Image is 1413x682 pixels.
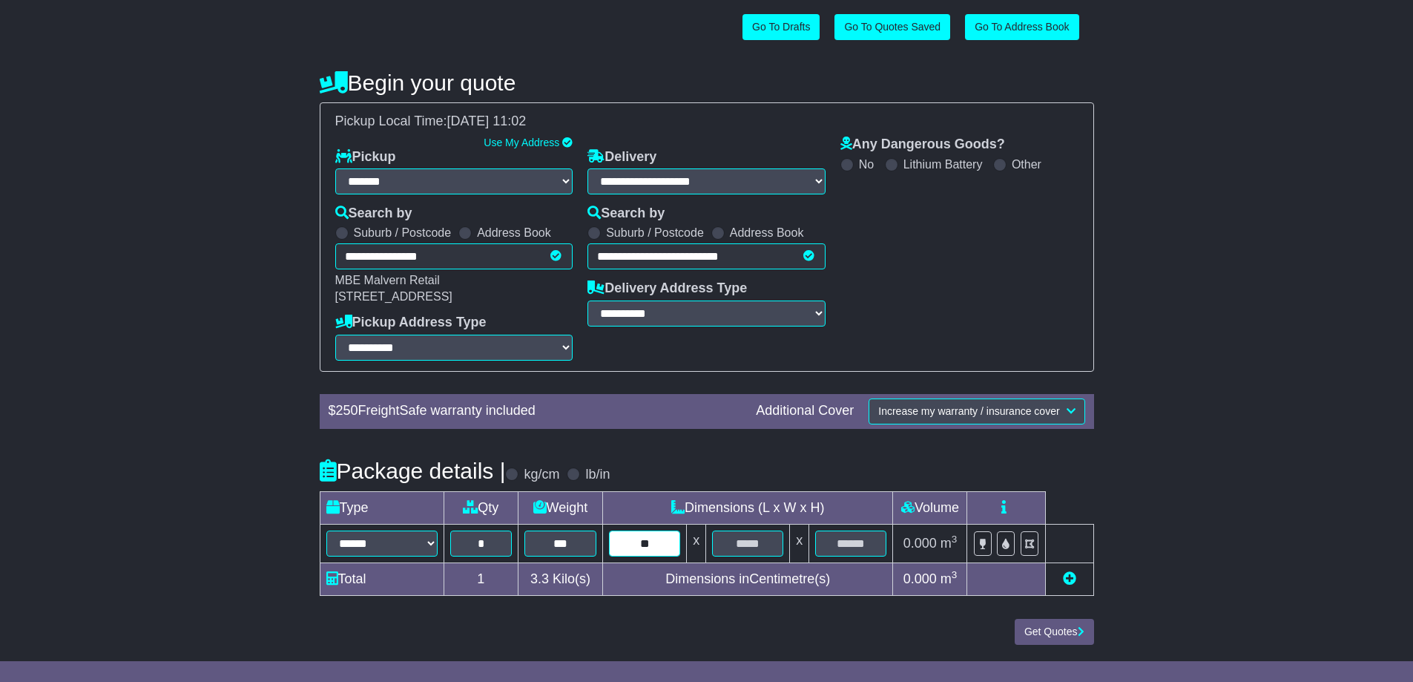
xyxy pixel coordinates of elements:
[335,315,487,331] label: Pickup Address Type
[602,491,892,524] td: Dimensions (L x W x H)
[1063,571,1076,586] a: Add new item
[878,405,1059,417] span: Increase my warranty / insurance cover
[1015,619,1094,645] button: Get Quotes
[335,290,452,303] span: [STREET_ADDRESS]
[742,14,820,40] a: Go To Drafts
[941,571,958,586] span: m
[335,206,412,222] label: Search by
[1012,157,1041,171] label: Other
[952,569,958,580] sup: 3
[748,403,861,419] div: Additional Cover
[447,114,527,128] span: [DATE] 11:02
[320,491,444,524] td: Type
[903,571,937,586] span: 0.000
[859,157,874,171] label: No
[965,14,1078,40] a: Go To Address Book
[444,491,518,524] td: Qty
[484,137,559,148] a: Use My Address
[840,137,1005,153] label: Any Dangerous Goods?
[354,226,452,240] label: Suburb / Postcode
[321,403,749,419] div: $ FreightSafe warranty included
[941,536,958,551] span: m
[790,524,809,563] td: x
[834,14,950,40] a: Go To Quotes Saved
[335,274,440,286] span: MBE Malvern Retail
[602,563,892,595] td: Dimensions in Centimetre(s)
[585,467,610,483] label: lb/in
[869,399,1084,424] button: Increase my warranty / insurance cover
[687,524,706,563] td: x
[606,226,704,240] label: Suburb / Postcode
[952,534,958,545] sup: 3
[518,563,602,595] td: Kilo(s)
[903,536,937,551] span: 0.000
[320,71,1094,95] h4: Begin your quote
[587,281,747,297] label: Delivery Address Type
[524,467,559,483] label: kg/cm
[587,206,665,222] label: Search by
[320,459,506,483] h4: Package details |
[518,491,602,524] td: Weight
[893,491,967,524] td: Volume
[320,563,444,595] td: Total
[730,226,804,240] label: Address Book
[328,114,1086,130] div: Pickup Local Time:
[335,149,396,165] label: Pickup
[444,563,518,595] td: 1
[587,149,656,165] label: Delivery
[336,403,358,418] span: 250
[477,226,551,240] label: Address Book
[530,571,549,586] span: 3.3
[903,157,983,171] label: Lithium Battery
